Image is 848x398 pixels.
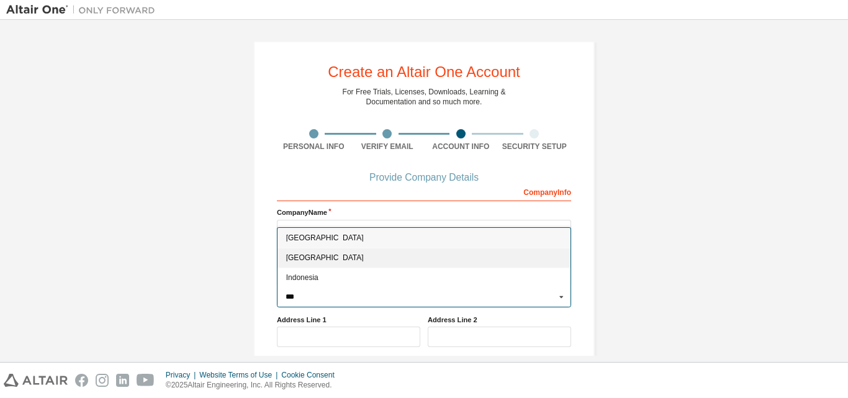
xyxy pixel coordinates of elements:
label: Address Line 1 [277,315,420,325]
span: [GEOGRAPHIC_DATA] [286,255,562,262]
label: Company Name [277,207,571,217]
div: Company Info [277,181,571,201]
div: Verify Email [351,142,425,152]
div: Website Terms of Use [199,370,281,380]
div: Account Info [424,142,498,152]
img: Altair One [6,4,161,16]
div: Create an Altair One Account [328,65,520,79]
div: For Free Trials, Licenses, Downloads, Learning & Documentation and so much more. [343,87,506,107]
label: Address Line 2 [428,315,571,325]
img: altair_logo.svg [4,374,68,387]
div: Provide Company Details [277,174,571,181]
span: [GEOGRAPHIC_DATA] [286,235,562,242]
img: linkedin.svg [116,374,129,387]
div: Security Setup [498,142,572,152]
div: Cookie Consent [281,370,341,380]
label: City [277,355,571,364]
img: facebook.svg [75,374,88,387]
img: instagram.svg [96,374,109,387]
div: Personal Info [277,142,351,152]
span: Indonesia [286,274,562,282]
div: Privacy [166,370,199,380]
img: youtube.svg [137,374,155,387]
p: © 2025 Altair Engineering, Inc. All Rights Reserved. [166,380,342,391]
